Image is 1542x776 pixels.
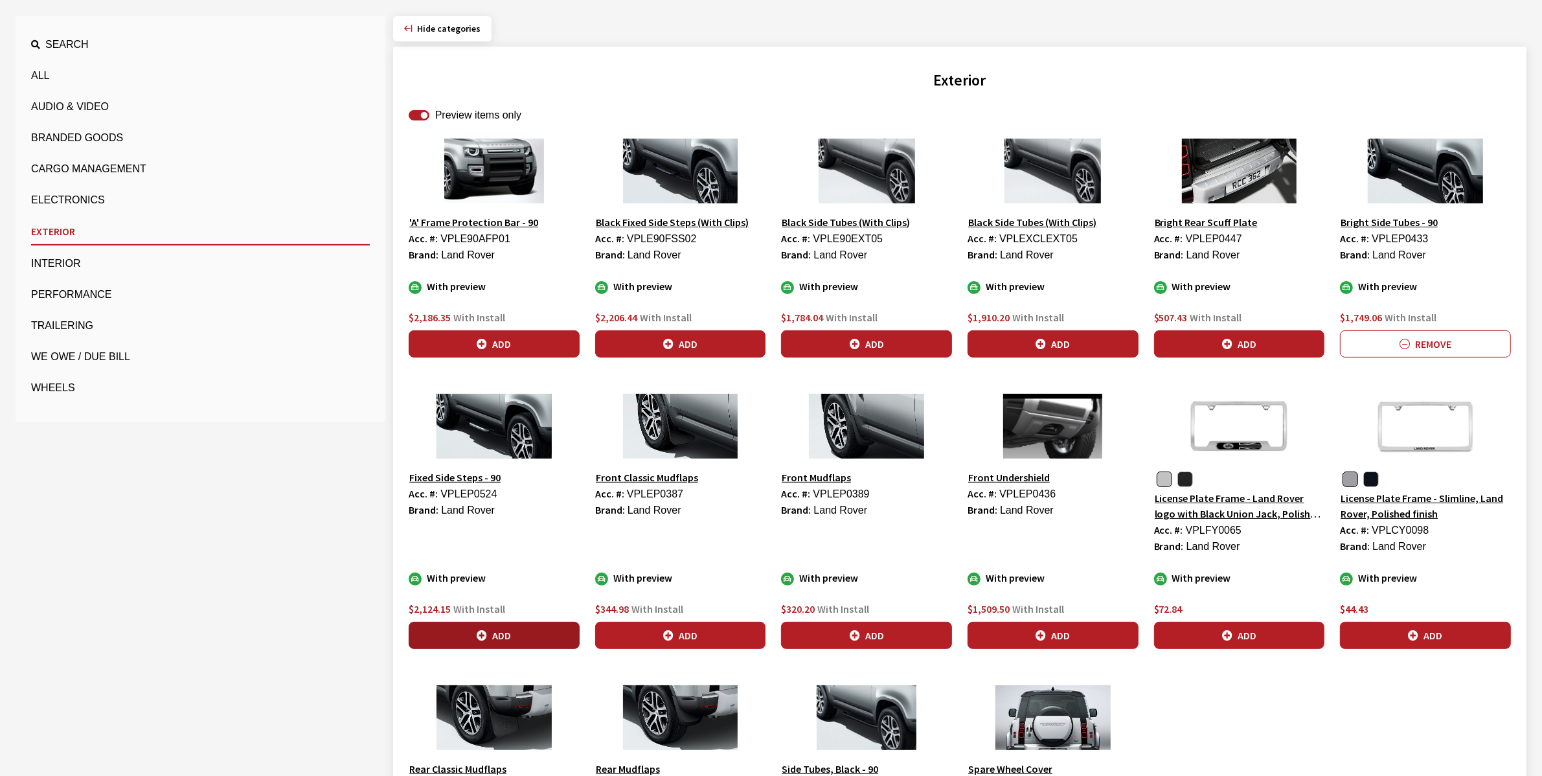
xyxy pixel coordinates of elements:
[781,330,952,358] button: Add
[409,602,451,615] span: $2,124.15
[595,602,629,615] span: $344.98
[409,685,580,750] img: Image for Rear Classic Mudflaps
[595,311,637,324] span: $2,206.44
[813,505,867,516] span: Land Rover
[595,486,624,501] label: Acc. #:
[1012,602,1064,615] span: With Install
[1340,279,1511,294] div: With preview
[409,247,438,262] label: Brand:
[781,214,911,231] button: Black Side Tubes (With Clips)
[31,187,370,213] button: Electronics
[781,469,852,486] button: Front Mudflaps
[968,214,1097,231] button: Black Side Tubes (With Clips)
[31,344,370,370] button: We Owe / Due Bill
[409,502,438,518] label: Brand:
[781,685,952,750] img: Image for Side Tubes, Black - 90
[968,602,1010,615] span: $1,509.50
[781,231,810,246] label: Acc. #:
[968,502,997,518] label: Brand:
[31,375,370,401] button: Wheels
[1154,522,1183,538] label: Acc. #:
[1154,247,1184,262] label: Brand:
[440,488,497,499] span: VPLEP0524
[968,570,1139,586] div: With preview
[781,570,952,586] div: With preview
[31,313,370,339] button: Trailering
[409,469,501,486] button: Fixed Side Steps - 90
[968,330,1139,358] button: Add
[813,249,867,260] span: Land Rover
[1177,472,1193,487] button: Matte Black
[440,233,510,244] span: VPLE90AFP01
[1372,233,1428,244] span: VPLEP0433
[1186,525,1242,536] span: VPLFY0065
[1186,249,1240,260] span: Land Rover
[628,505,681,516] span: Land Rover
[1012,311,1064,324] span: With Install
[1154,394,1325,459] img: Image for License Plate Frame - Land Rover logo with Black Union Jack, Polished Steel
[781,622,952,649] button: Add
[968,486,997,501] label: Acc. #:
[1000,505,1054,516] span: Land Rover
[409,279,580,294] div: With preview
[595,231,624,246] label: Acc. #:
[31,63,370,89] button: All
[968,622,1139,649] button: Add
[781,279,952,294] div: With preview
[595,394,766,459] img: Image for Front Classic Mudflaps
[781,602,815,615] span: $320.20
[999,488,1056,499] span: VPLEP0436
[1154,139,1325,203] img: Image for Bright Rear Scuff Plate
[1372,525,1429,536] span: VPLCY0098
[1340,214,1438,231] button: Bright Side Tubes - 90
[813,488,869,499] span: VPLEP0389
[1372,249,1426,260] span: Land Rover
[417,23,481,34] span: Click to hide category section.
[409,69,1511,92] h2: Exterior
[1154,622,1325,649] button: Add
[1154,570,1325,586] div: With preview
[595,330,766,358] button: Add
[31,125,370,151] button: Branded Goods
[968,279,1139,294] div: With preview
[1154,214,1258,231] button: Bright Rear Scuff Plate
[1154,279,1325,294] div: With preview
[1154,330,1325,358] button: Add
[1340,490,1511,522] button: License Plate Frame - Slimline, Land Rover, Polished finish
[781,394,952,459] img: Image for Front Mudflaps
[409,214,539,231] button: 'A' Frame Protection Bar - 90
[817,602,869,615] span: With Install
[409,622,580,649] button: Add
[1340,330,1511,358] button: Remove
[1190,311,1242,324] span: With Install
[968,247,997,262] label: Brand:
[45,39,89,50] span: Search
[1154,231,1183,246] label: Acc. #:
[453,602,505,615] span: With Install
[1186,233,1242,244] span: VPLEP0447
[595,502,625,518] label: Brand:
[409,311,451,324] span: $2,186.35
[393,16,492,41] button: Hide categories
[409,486,438,501] label: Acc. #:
[409,330,580,358] button: Add
[409,139,580,203] img: Image for &#39;A&#39; Frame Protection Bar - 90
[1340,622,1511,649] button: Add
[595,139,766,203] img: Image for Black Fixed Side Steps (With Clips)
[627,488,683,499] span: VPLEP0387
[1340,602,1368,615] span: $44.43
[781,486,810,501] label: Acc. #:
[435,108,521,123] label: Preview items only
[1340,247,1370,262] label: Brand:
[1000,249,1054,260] span: Land Rover
[31,251,370,277] button: Interior
[1186,541,1240,552] span: Land Rover
[1343,472,1358,487] button: Chrome
[409,394,580,459] img: Image for Fixed Side Steps - 90
[409,231,438,246] label: Acc. #:
[968,685,1139,750] img: Image for Spare Wheel Cover
[1340,522,1369,538] label: Acc. #:
[631,602,683,615] span: With Install
[826,311,878,324] span: With Install
[1340,139,1511,203] img: Image for Bright Side Tubes - 90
